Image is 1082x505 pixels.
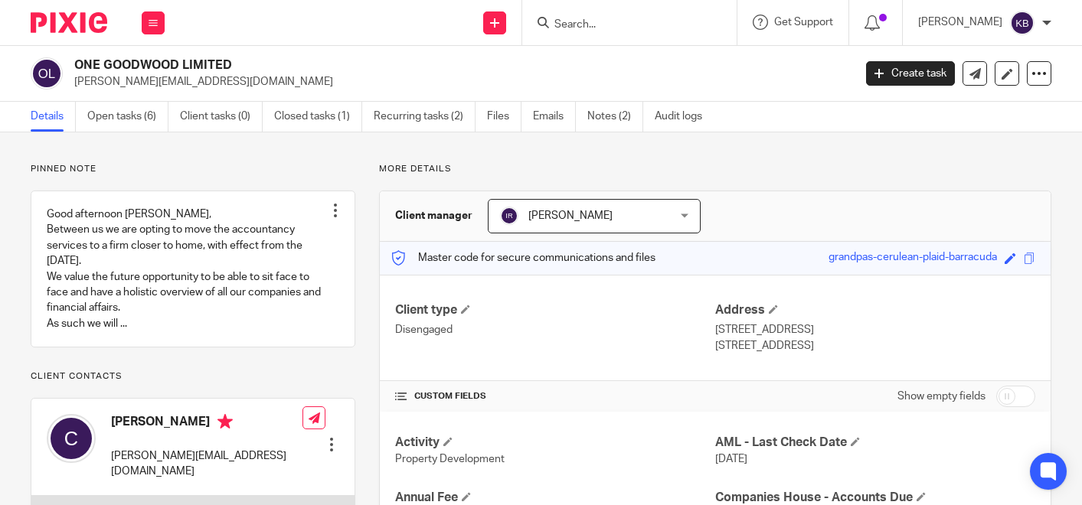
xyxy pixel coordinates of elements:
[528,210,613,221] span: [PERSON_NAME]
[391,250,655,266] p: Master code for secure communications and files
[533,102,576,132] a: Emails
[500,207,518,225] img: svg%3E
[715,454,747,464] span: [DATE]
[866,61,955,86] a: Create task
[111,448,302,480] p: [PERSON_NAME][EMAIL_ADDRESS][DOMAIN_NAME]
[379,163,1051,175] p: More details
[655,102,714,132] a: Audit logs
[395,454,505,464] span: Property Development
[74,57,689,73] h2: ONE GOODWOOD LIMITED
[374,102,476,132] a: Recurring tasks (2)
[395,435,715,451] h4: Activity
[47,414,96,463] img: svg%3E
[31,370,355,383] p: Client contacts
[715,435,1035,451] h4: AML - Last Check Date
[587,102,643,132] a: Notes (2)
[31,102,76,132] a: Details
[918,15,1002,30] p: [PERSON_NAME]
[774,17,833,28] span: Get Support
[395,322,715,337] p: Disengaged
[553,18,691,32] input: Search
[715,302,1035,318] h4: Address
[829,249,997,267] div: grandpas-cerulean-plaid-barracuda
[31,12,107,33] img: Pixie
[180,102,263,132] a: Client tasks (0)
[395,208,472,223] h3: Client manager
[897,389,986,404] label: Show empty fields
[111,414,302,433] h4: [PERSON_NAME]
[31,57,63,90] img: svg%3E
[274,102,362,132] a: Closed tasks (1)
[715,322,1035,337] p: [STREET_ADDRESS]
[395,302,715,318] h4: Client type
[487,102,521,132] a: Files
[74,74,843,90] p: [PERSON_NAME][EMAIL_ADDRESS][DOMAIN_NAME]
[217,414,233,429] i: Primary
[31,163,355,175] p: Pinned note
[1010,11,1035,35] img: svg%3E
[395,390,715,402] h4: CUSTOM FIELDS
[87,102,168,132] a: Open tasks (6)
[715,338,1035,353] p: [STREET_ADDRESS]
